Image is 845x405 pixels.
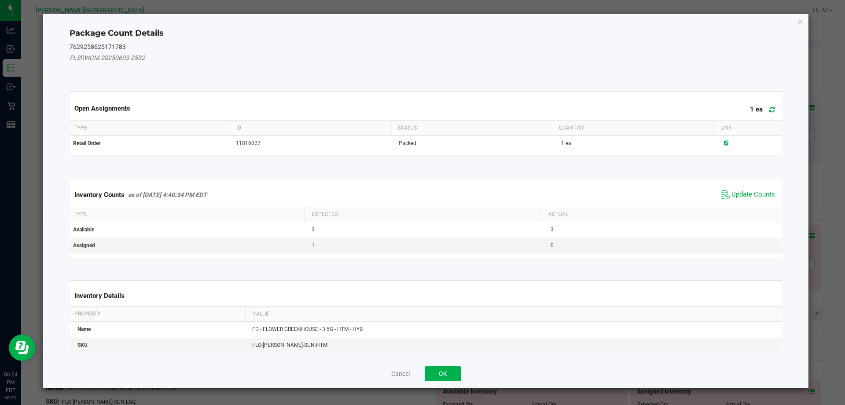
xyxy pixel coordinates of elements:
span: 3 [312,227,315,233]
span: 3 [551,227,554,233]
span: Actual [548,211,568,217]
span: Available [73,227,94,233]
span: ea [566,140,571,146]
span: FLO-[PERSON_NAME]-SUN-HTM [252,342,327,348]
span: Status [398,125,417,131]
span: Inventory Counts [74,191,125,199]
span: Link [720,125,732,131]
span: SKU [77,342,88,348]
span: Open Assignments [74,104,130,112]
span: 0 [551,242,554,249]
span: FD - FLOWER GREENHOUSE - 3.5G - HTM - HYB [252,326,363,332]
span: Inventory Details [74,292,125,300]
button: Close [797,16,804,26]
span: as of [DATE] 4:40:34 PM EDT [128,191,207,198]
h5: 7629258625171783 [70,44,783,50]
span: Type [74,125,87,131]
button: OK [425,366,461,381]
h5: FLSRWGM-20250603-2532 [70,55,783,61]
span: Assigned [73,242,95,249]
span: Type [74,211,87,217]
span: Quantity [559,125,584,131]
span: Update Counts [731,190,775,199]
h4: Package Count Details [70,28,783,39]
span: 1 [561,140,564,146]
span: ea [756,106,763,114]
button: Cancel [391,369,410,378]
span: Retail Order [73,140,100,146]
span: Name [77,326,91,332]
span: Property [74,311,100,317]
span: Packed [399,140,416,146]
span: 1 [750,106,754,114]
span: 11816027 [236,140,261,146]
span: 1 [312,242,315,249]
iframe: Resource center [9,334,35,361]
span: Value [253,311,269,317]
span: ID [236,125,241,131]
span: Expected [312,211,338,217]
